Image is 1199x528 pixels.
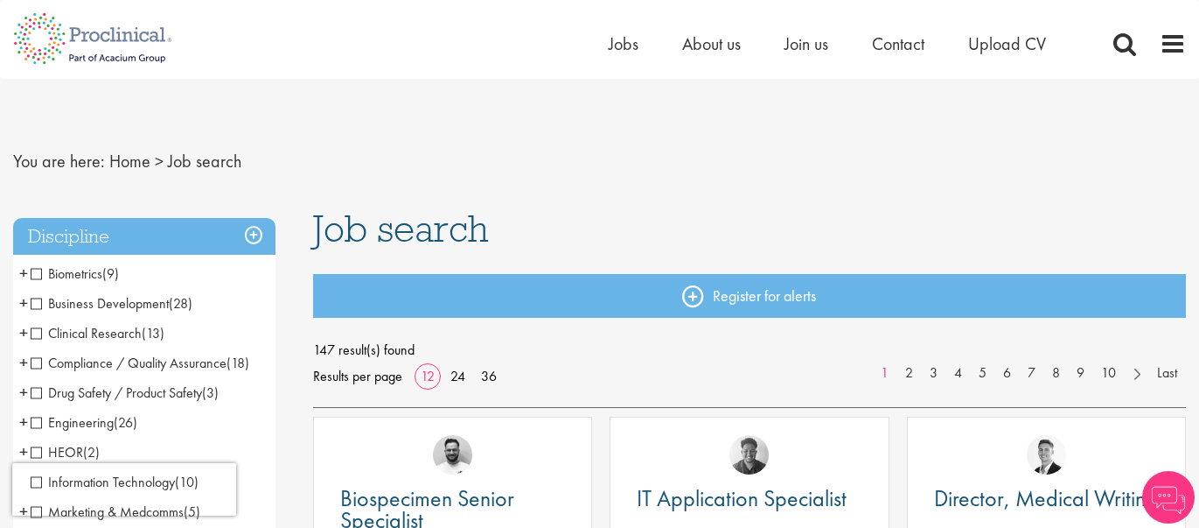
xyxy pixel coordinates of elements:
[31,354,227,372] span: Compliance / Quality Assurance
[934,483,1158,513] span: Director, Medical Writing
[1019,363,1044,384] a: 7
[31,264,102,283] span: Biometrics
[102,264,119,283] span: (9)
[19,260,28,286] span: +
[13,218,275,256] h3: Discipline
[19,320,28,346] span: +
[227,354,249,372] span: (18)
[31,294,192,313] span: Business Development
[921,363,946,384] a: 3
[31,413,137,432] span: Engineering
[313,337,1186,363] span: 147 result(s) found
[168,150,241,172] span: Job search
[872,32,924,55] a: Contact
[31,324,164,342] span: Clinical Research
[202,384,219,402] span: (3)
[83,443,100,461] span: (2)
[896,363,922,384] a: 2
[415,367,441,385] a: 12
[31,384,219,402] span: Drug Safety / Product Safety
[682,32,741,55] a: About us
[19,409,28,435] span: +
[19,379,28,405] span: +
[609,32,638,55] a: Jobs
[313,274,1186,318] a: Register for alerts
[784,32,828,55] a: Join us
[872,363,897,384] a: 1
[729,435,769,475] img: Sheridon Lloyd
[13,150,105,172] span: You are here:
[1092,363,1125,384] a: 10
[637,483,847,513] span: IT Application Specialist
[475,367,503,385] a: 36
[155,150,164,172] span: >
[313,363,402,390] span: Results per page
[934,488,1159,510] a: Director, Medical Writing
[109,150,150,172] a: breadcrumb link
[970,363,995,384] a: 5
[945,363,971,384] a: 4
[31,443,100,461] span: HEOR
[114,413,137,432] span: (26)
[142,324,164,342] span: (13)
[444,367,471,385] a: 24
[31,294,169,313] span: Business Development
[31,324,142,342] span: Clinical Research
[968,32,1046,55] a: Upload CV
[637,488,861,510] a: IT Application Specialist
[31,384,202,402] span: Drug Safety / Product Safety
[1068,363,1093,384] a: 9
[31,443,83,461] span: HEOR
[169,294,192,313] span: (28)
[433,435,472,475] img: Emile De Beer
[19,439,28,465] span: +
[31,264,119,283] span: Biometrics
[313,205,489,252] span: Job search
[1043,363,1069,384] a: 8
[12,463,236,516] iframe: reCAPTCHA
[31,354,249,372] span: Compliance / Quality Assurance
[19,290,28,316] span: +
[994,363,1020,384] a: 6
[19,349,28,376] span: +
[1027,435,1066,475] img: George Watson
[31,413,114,432] span: Engineering
[1142,471,1195,524] img: Chatbot
[1148,363,1186,384] a: Last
